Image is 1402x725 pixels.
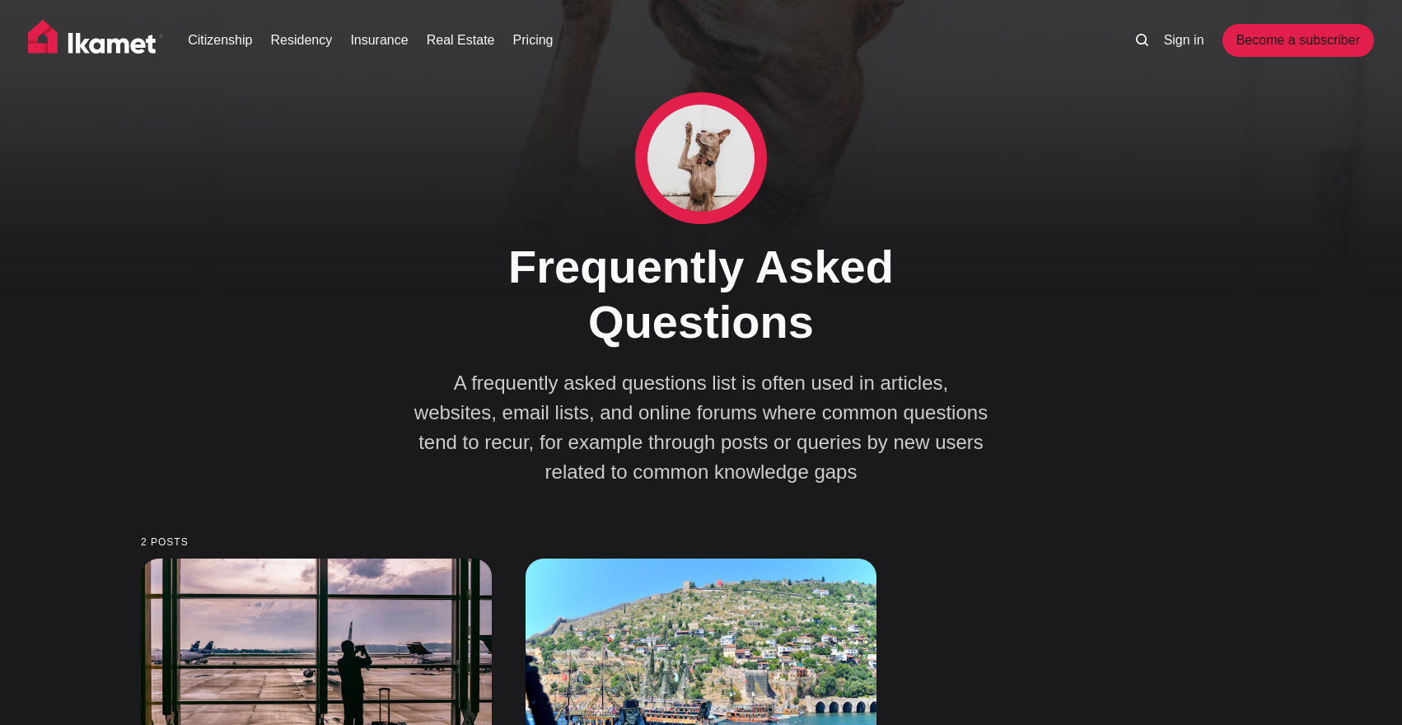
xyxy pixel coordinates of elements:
[396,239,1006,349] h1: Frequently Asked Questions
[350,30,408,50] a: Insurance
[28,20,163,61] img: Ikamet home
[271,30,333,50] a: Residency
[1164,30,1204,50] a: Sign in
[1222,24,1374,57] a: Become a subscriber
[413,368,989,487] p: A frequently asked questions list is often used in articles, websites, email lists, and online fo...
[647,105,755,212] img: Frequently Asked Questions
[427,30,495,50] a: Real Estate
[513,30,554,50] a: Pricing
[188,30,252,50] a: Citizenship
[141,537,1261,548] small: 2 posts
